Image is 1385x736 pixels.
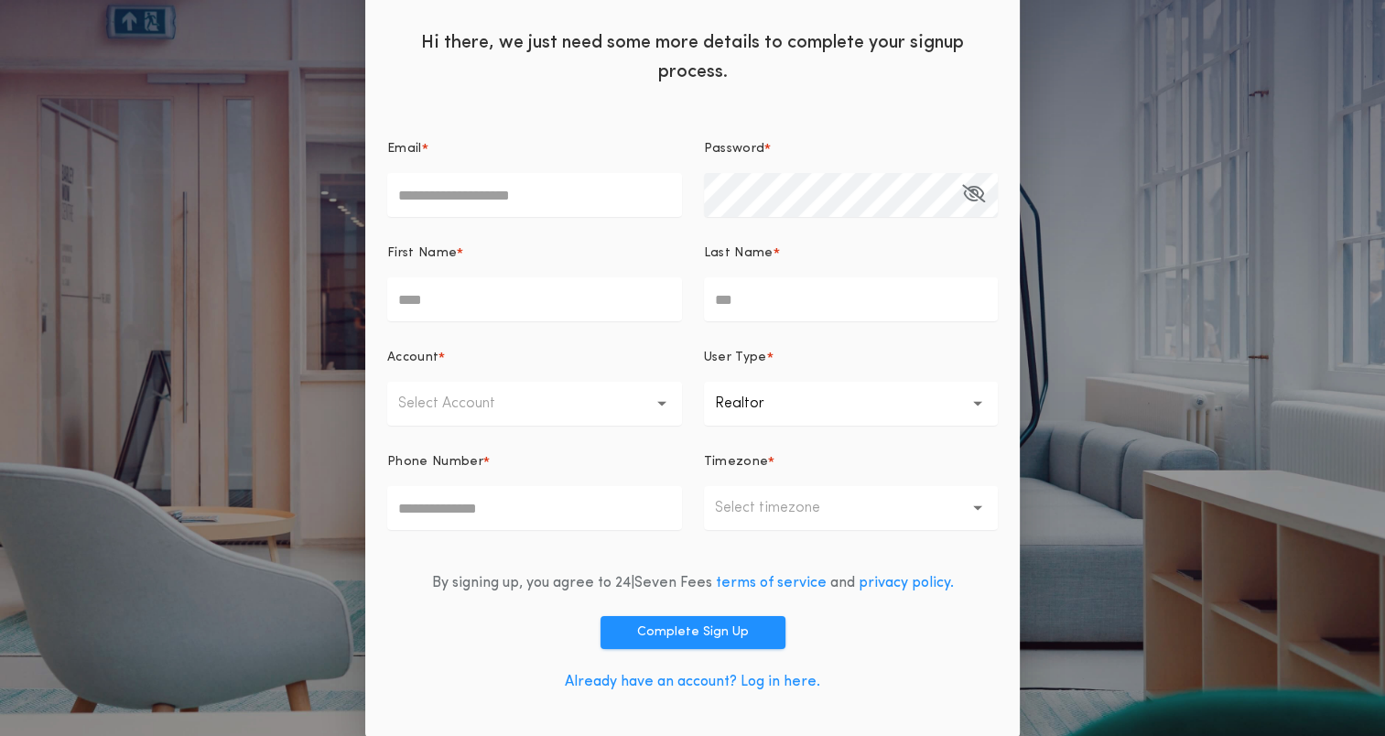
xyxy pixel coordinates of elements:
[387,453,483,471] p: Phone Number
[859,576,954,590] a: privacy policy.
[716,576,827,590] a: terms of service
[704,173,999,217] input: Password*
[387,244,457,263] p: First Name
[704,277,999,321] input: Last Name*
[432,572,954,594] div: By signing up, you agree to 24|Seven Fees and
[962,173,985,217] button: Password*
[398,393,525,415] p: Select Account
[387,277,682,321] input: First Name*
[704,140,765,158] p: Password
[715,393,794,415] p: Realtor
[387,349,438,367] p: Account
[704,382,999,426] button: Realtor
[387,173,682,217] input: Email*
[704,244,774,263] p: Last Name
[704,453,769,471] p: Timezone
[387,382,682,426] button: Select Account
[704,349,767,367] p: User Type
[565,675,820,689] a: Already have an account? Log in here.
[704,486,999,530] button: Select timezone
[387,140,422,158] p: Email
[365,14,1020,96] div: Hi there, we just need some more details to complete your signup process.
[715,497,849,519] p: Select timezone
[601,616,785,649] button: Complete Sign Up
[387,486,682,530] input: Phone Number*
